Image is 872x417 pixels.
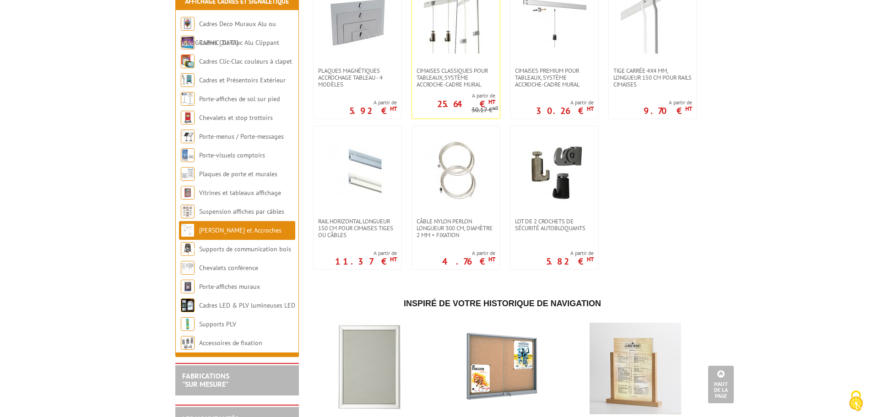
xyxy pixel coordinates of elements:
span: Câble nylon perlon longueur 300 cm, diamètre 2 mm + fixation [417,218,495,238]
img: Cadres et Présentoirs Extérieur [181,73,195,87]
sup: HT [488,98,495,106]
a: Porte-menus / Porte-messages [199,132,284,141]
p: 9.70 € [644,108,692,114]
img: Cimaises et Accroches tableaux [181,223,195,237]
a: Plaques magnétiques accrochage tableau - 4 modèles [314,67,401,88]
span: Plaques magnétiques accrochage tableau - 4 modèles [318,67,397,88]
img: Porte-menus / Porte-messages [181,130,195,143]
a: Porte-affiches muraux [199,282,260,291]
img: Vitrines et tableaux affichage [181,186,195,200]
a: Cimaises PREMIUM pour tableaux, système accroche-cadre mural [510,67,598,88]
p: 11.37 € [335,259,397,264]
p: 25.64 € [437,101,495,107]
img: Accessoires de fixation [181,336,195,350]
img: Supports PLV [181,317,195,331]
a: Cadres Clic-Clac couleurs à clapet [199,57,292,65]
a: Supports PLV [199,320,236,328]
a: Câble nylon perlon longueur 300 cm, diamètre 2 mm + fixation [412,218,500,238]
img: Chevalets conférence [181,261,195,275]
a: [PERSON_NAME] et Accroches tableaux [181,226,282,253]
span: A partir de [442,249,495,257]
a: Vitrines et tableaux affichage [199,189,281,197]
span: Inspiré de votre historique de navigation [404,299,601,308]
a: Accessoires de fixation [199,339,262,347]
img: Porte-affiches muraux [181,280,195,293]
sup: HT [390,255,397,263]
span: A partir de [412,92,495,99]
span: A partir de [335,249,397,257]
sup: HT [587,105,594,113]
img: Rail horizontal longueur 150 cm pour cimaises tiges ou câbles [325,140,390,204]
span: A partir de [644,99,692,106]
img: Suspension affiches par câbles [181,205,195,218]
a: Chevalets conférence [199,264,258,272]
sup: HT [390,105,397,113]
a: Tige carrée 4x4 mm, longueur 150 cm pour rails cimaises [609,67,697,88]
span: A partir de [349,99,397,106]
img: Cadres Deco Muraux Alu ou Bois [181,17,195,31]
p: 4.76 € [442,259,495,264]
a: Haut de la page [708,366,734,403]
img: Lot de 2 crochets de sécurité autobloquants [522,140,586,204]
button: Cookies (fenêtre modale) [840,386,872,417]
img: Câble nylon perlon longueur 300 cm, diamètre 2 mm + fixation [424,140,488,204]
span: Tige carrée 4x4 mm, longueur 150 cm pour rails cimaises [613,67,692,88]
img: Porte-affiches de sol sur pied [181,92,195,106]
a: Porte-visuels comptoirs [199,151,265,159]
img: Chevalets et stop trottoirs [181,111,195,125]
sup: HT [488,255,495,263]
p: 30.26 € [536,108,594,114]
a: Chevalets et stop trottoirs [199,114,273,122]
sup: HT [587,255,594,263]
a: Cadres et Présentoirs Extérieur [199,76,286,84]
span: Cimaises PREMIUM pour tableaux, système accroche-cadre mural [515,67,594,88]
span: A partir de [546,249,594,257]
span: Rail horizontal longueur 150 cm pour cimaises tiges ou câbles [318,218,397,238]
span: Cimaises CLASSIQUES pour tableaux, système accroche-cadre mural [417,67,495,88]
img: Cadres Clic-Clac couleurs à clapet [181,54,195,68]
sup: HT [493,105,498,111]
a: Suspension affiches par câbles [199,207,284,216]
a: Cadres LED & PLV lumineuses LED [199,301,295,309]
a: Cadres Deco Muraux Alu ou [GEOGRAPHIC_DATA] [181,20,276,47]
img: Cookies (fenêtre modale) [845,390,867,412]
a: Supports de communication bois [199,245,291,253]
a: Cimaises CLASSIQUES pour tableaux, système accroche-cadre mural [412,67,500,88]
sup: HT [685,105,692,113]
a: Plaques de porte et murales [199,170,277,178]
img: Porte-visuels comptoirs [181,148,195,162]
p: 5.92 € [349,108,397,114]
span: Lot de 2 crochets de sécurité autobloquants [515,218,594,232]
img: Plaques de porte et murales [181,167,195,181]
a: Cadres Clic-Clac Alu Clippant [199,38,279,47]
span: A partir de [536,99,594,106]
a: Lot de 2 crochets de sécurité autobloquants [510,218,598,232]
p: 30.17 € [471,107,498,114]
a: FABRICATIONS"Sur Mesure" [182,371,229,389]
a: Rail horizontal longueur 150 cm pour cimaises tiges ou câbles [314,218,401,238]
p: 5.82 € [546,259,594,264]
img: Cadres LED & PLV lumineuses LED [181,298,195,312]
a: Porte-affiches de sol sur pied [199,95,280,103]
